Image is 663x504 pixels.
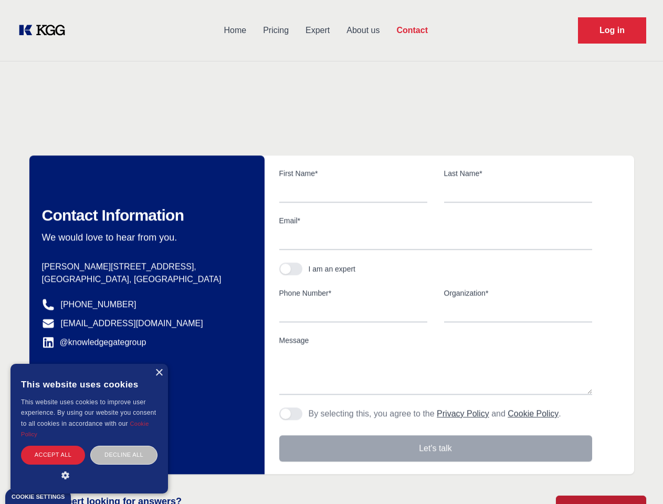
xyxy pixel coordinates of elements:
[42,336,146,349] a: @knowledgegategroup
[437,409,489,418] a: Privacy Policy
[42,231,248,244] p: We would love to hear from you.
[42,260,248,273] p: [PERSON_NAME][STREET_ADDRESS],
[17,22,73,39] a: KOL Knowledge Platform: Talk to Key External Experts (KEE)
[279,288,427,298] label: Phone Number*
[12,494,65,500] div: Cookie settings
[309,264,356,274] div: I am an expert
[444,168,592,178] label: Last Name*
[61,298,136,311] a: [PHONE_NUMBER]
[297,17,338,44] a: Expert
[21,421,149,437] a: Cookie Policy
[42,273,248,286] p: [GEOGRAPHIC_DATA], [GEOGRAPHIC_DATA]
[279,215,592,226] label: Email*
[21,446,85,464] div: Accept all
[21,372,157,397] div: This website uses cookies
[155,369,163,377] div: Close
[508,409,559,418] a: Cookie Policy
[42,206,248,225] h2: Contact Information
[444,288,592,298] label: Organization*
[21,398,156,427] span: This website uses cookies to improve user experience. By using our website you consent to all coo...
[388,17,436,44] a: Contact
[611,454,663,504] iframe: Chat Widget
[338,17,388,44] a: About us
[90,446,157,464] div: Decline all
[255,17,297,44] a: Pricing
[279,335,592,345] label: Message
[279,435,592,461] button: Let's talk
[578,17,646,44] a: Request Demo
[215,17,255,44] a: Home
[309,407,561,420] p: By selecting this, you agree to the and .
[61,317,203,330] a: [EMAIL_ADDRESS][DOMAIN_NAME]
[279,168,427,178] label: First Name*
